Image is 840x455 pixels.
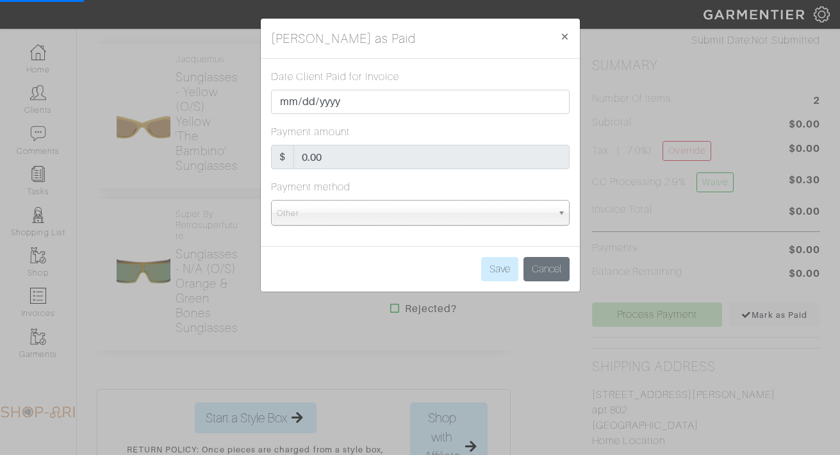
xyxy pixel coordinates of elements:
label: Payment amount [271,124,350,140]
h5: [PERSON_NAME] as Paid [271,29,416,48]
label: Payment method [271,179,351,195]
button: Close [550,19,580,54]
span: Other [277,201,552,226]
span: × [560,28,570,45]
label: Date Client Paid for Invoice [271,69,399,85]
div: $ [271,145,294,169]
button: Cancel [523,257,570,281]
input: Save [481,257,518,281]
